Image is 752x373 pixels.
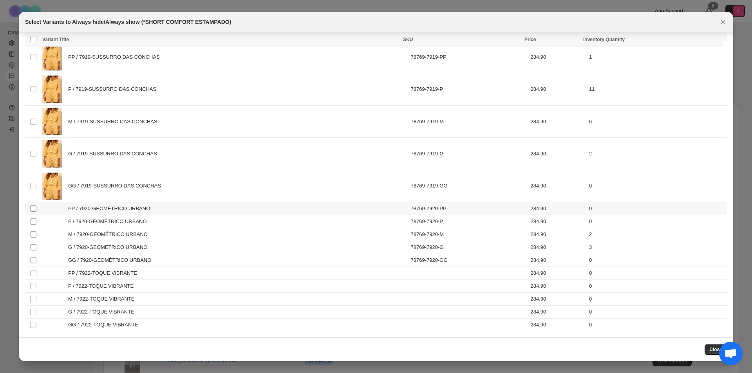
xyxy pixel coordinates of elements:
[718,16,728,27] button: Close
[587,105,727,137] td: 6
[587,319,727,332] td: 0
[409,215,528,228] td: 78769-7920-P
[42,37,69,42] span: Variant Title
[528,319,586,332] td: 284.90
[528,280,586,293] td: 284.90
[42,140,62,167] img: 78769_7919_01.jpg
[528,306,586,319] td: 284.90
[528,254,586,267] td: 284.90
[68,150,161,158] span: G / 7919-SUSSURRO DAS CONCHAS
[528,170,586,202] td: 284.90
[68,295,139,303] span: M / 7922-TOQUE VIBRANTE
[528,293,586,306] td: 284.90
[528,228,586,241] td: 284.90
[42,173,62,200] img: 78769_7919_01.jpg
[409,170,528,202] td: 78769-7919-GG
[528,267,586,280] td: 284.90
[587,293,727,306] td: 0
[583,37,625,42] span: Inventory Quantity
[42,43,62,70] img: 78769_7919_01.jpg
[42,76,62,103] img: 78769_7919_01.jpg
[528,215,586,228] td: 284.90
[68,85,161,93] span: P / 7919-SUSSURRO DAS CONCHAS
[705,344,727,355] button: Close
[68,256,155,264] span: GG / 7920-GEOMÉTRICO URBANO
[68,118,161,126] span: M / 7919-SUSSURRO DAS CONCHAS
[528,138,586,170] td: 284.90
[68,205,154,213] span: PP / 7920-GEOMÉTRICO URBANO
[409,73,528,105] td: 78769-7919-P
[68,321,143,329] span: GG / 7922-TOQUE VIBRANTE
[528,241,586,254] td: 284.90
[68,231,152,238] span: M / 7920-GEOMÉTRICO URBANO
[42,108,62,135] img: 78769_7919_01.jpg
[587,170,727,202] td: 0
[68,282,138,290] span: P / 7922-TOQUE VIBRANTE
[68,53,164,61] span: PP / 7919-SUSSURRO DAS CONCHAS
[68,269,141,277] span: PP / 7922-TOQUE VIBRANTE
[587,280,727,293] td: 0
[409,202,528,215] td: 78769-7920-PP
[587,41,727,73] td: 1
[68,243,152,251] span: G / 7920-GEOMÉTRICO URBANO
[68,218,151,225] span: P / 7920-GEOMÉTRICO URBANO
[68,308,139,316] span: G / 7922-TOQUE VIBRANTE
[409,254,528,267] td: 78769-7920-GG
[709,346,722,353] span: Close
[587,241,727,254] td: 3
[587,306,727,319] td: 0
[587,73,727,105] td: 11
[719,342,743,365] a: Bate-papo aberto
[528,105,586,137] td: 284.90
[68,182,165,190] span: GG / 7919-SUSSURRO DAS CONCHAS
[587,138,727,170] td: 2
[403,37,413,42] span: SKU
[409,41,528,73] td: 78769-7919-PP
[528,73,586,105] td: 284.90
[587,254,727,267] td: 0
[409,241,528,254] td: 78769-7920-G
[524,37,536,42] span: Price
[409,105,528,137] td: 78769-7919-M
[587,267,727,280] td: 0
[409,138,528,170] td: 78769-7919-G
[587,228,727,241] td: 2
[528,41,586,73] td: 284.90
[25,18,231,26] h2: Select Variants to Always hide/Always show (*SHORT COMFORT ESTAMPADO)
[587,202,727,215] td: 0
[528,202,586,215] td: 284.90
[587,215,727,228] td: 0
[409,228,528,241] td: 78769-7920-M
